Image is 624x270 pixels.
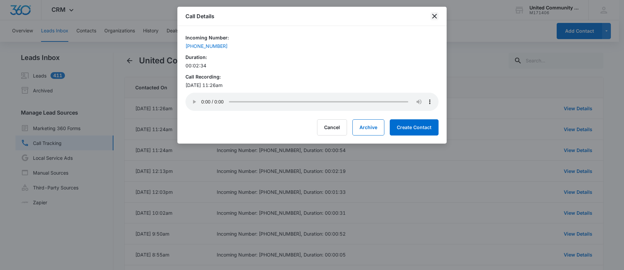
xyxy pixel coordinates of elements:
div: [PHONE_NUMBER] [185,42,432,50]
h6: Duration: [185,54,439,61]
button: close [430,12,439,20]
p: [DATE] 11:26am [185,82,439,89]
button: Create Contact [390,119,439,136]
h6: Incoming Number: [185,34,439,41]
a: [PHONE_NUMBER] [185,42,439,50]
button: Archive [352,119,384,136]
button: Cancel [317,119,347,136]
h6: Call Recording: [185,73,439,80]
audio: Your browser does not support the audio tag. [185,93,439,111]
h1: Call Details [185,12,214,20]
p: 00:02:34 [185,62,439,69]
